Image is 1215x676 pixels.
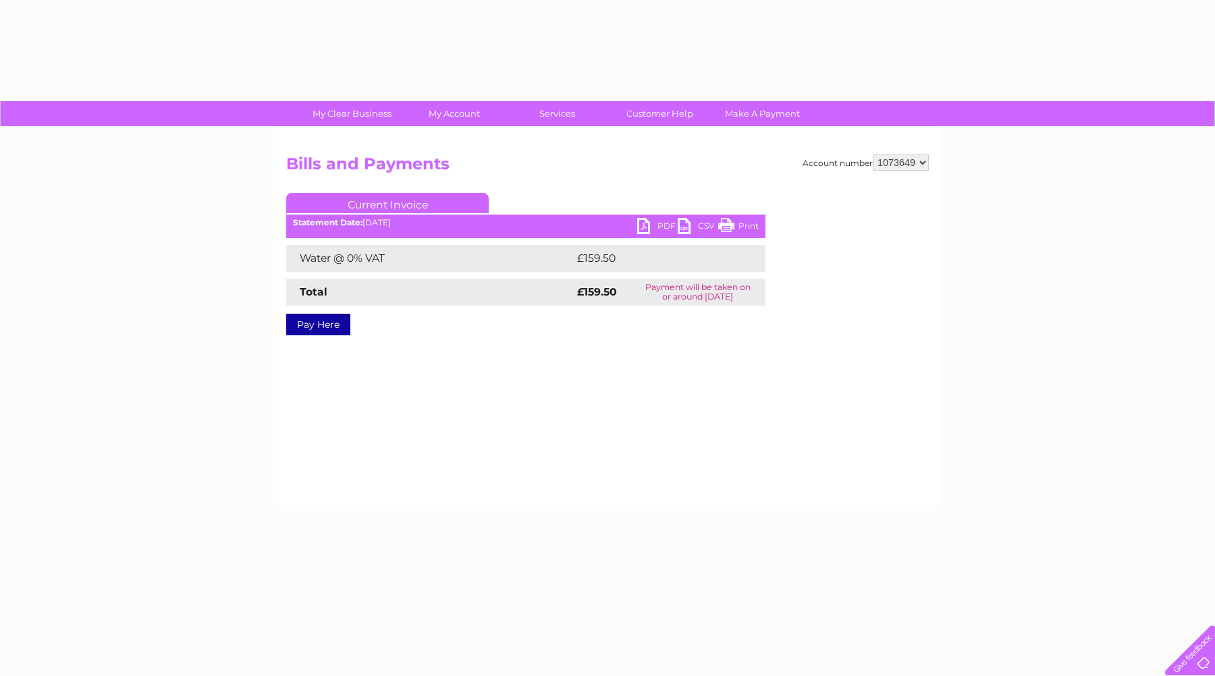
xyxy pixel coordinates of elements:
[286,154,929,180] h2: Bills and Payments
[574,245,740,272] td: £159.50
[286,314,350,335] a: Pay Here
[502,101,613,126] a: Services
[286,193,489,213] a: Current Invoice
[718,218,759,237] a: Print
[399,101,510,126] a: My Account
[577,285,617,298] strong: £159.50
[803,154,929,171] div: Account number
[286,218,765,227] div: [DATE]
[707,101,818,126] a: Make A Payment
[296,101,408,126] a: My Clear Business
[678,218,718,237] a: CSV
[630,279,765,306] td: Payment will be taken on or around [DATE]
[286,245,574,272] td: Water @ 0% VAT
[293,217,362,227] b: Statement Date:
[637,218,678,237] a: PDF
[300,285,327,298] strong: Total
[604,101,715,126] a: Customer Help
